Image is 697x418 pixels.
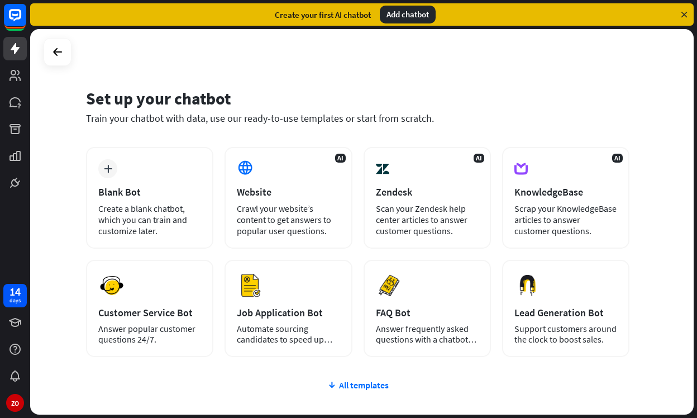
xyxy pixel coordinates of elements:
button: Open LiveChat chat widget [9,4,42,38]
div: Website [237,186,340,198]
div: ZO [6,394,24,412]
a: 14 days [3,284,27,307]
div: Add chatbot [380,6,436,23]
div: Automate sourcing candidates to speed up your hiring process. [237,324,340,345]
div: Scan your Zendesk help center articles to answer customer questions. [376,203,479,236]
div: Create your first AI chatbot [275,9,371,20]
div: Answer frequently asked questions with a chatbot and save your time. [376,324,479,345]
span: AI [335,154,346,163]
div: Job Application Bot [237,306,340,319]
div: Lead Generation Bot [514,306,617,319]
div: Set up your chatbot [86,88,629,109]
div: Customer Service Bot [98,306,201,319]
div: Zendesk [376,186,479,198]
span: AI [612,154,623,163]
div: 14 [9,287,21,297]
div: Crawl your website’s content to get answers to popular user questions. [237,203,340,236]
div: KnowledgeBase [514,186,617,198]
div: Create a blank chatbot, which you can train and customize later. [98,203,201,236]
i: plus [104,165,112,173]
div: Answer popular customer questions 24/7. [98,324,201,345]
div: Support customers around the clock to boost sales. [514,324,617,345]
div: Scrap your KnowledgeBase articles to answer customer questions. [514,203,617,236]
div: Blank Bot [98,186,201,198]
div: days [9,297,21,305]
div: Train your chatbot with data, use our ready-to-use templates or start from scratch. [86,112,629,125]
span: AI [474,154,484,163]
div: All templates [86,379,629,391]
div: FAQ Bot [376,306,479,319]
